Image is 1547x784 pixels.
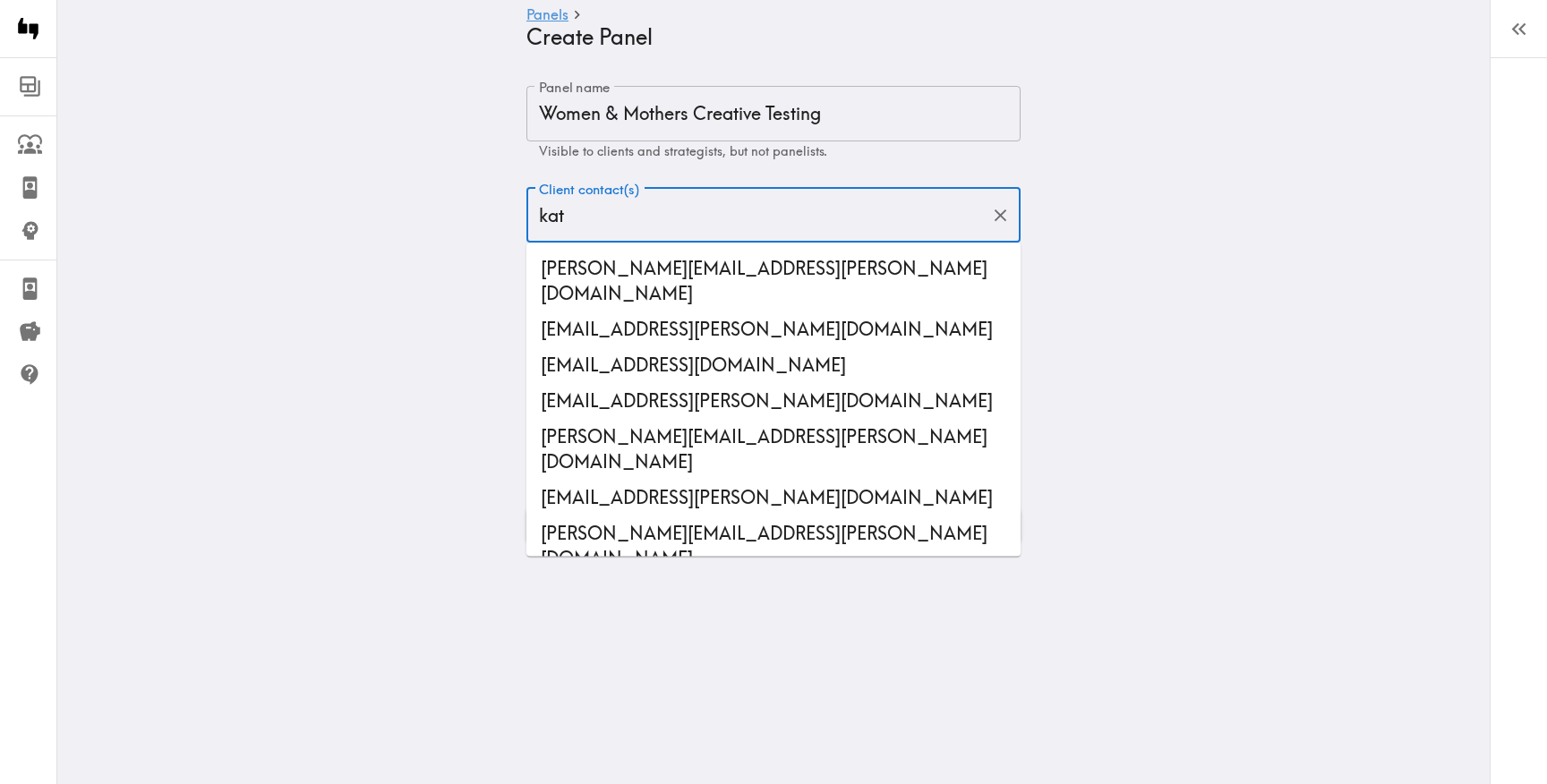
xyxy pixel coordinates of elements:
li: [PERSON_NAME][EMAIL_ADDRESS][PERSON_NAME][DOMAIN_NAME] [526,516,1021,576]
img: Instapanel [11,11,47,47]
li: [EMAIL_ADDRESS][PERSON_NAME][DOMAIN_NAME] [526,383,1021,419]
li: [PERSON_NAME][EMAIL_ADDRESS][PERSON_NAME][DOMAIN_NAME] [526,419,1021,480]
li: [EMAIL_ADDRESS][PERSON_NAME][DOMAIN_NAME] [526,480,1021,516]
a: Panels [526,7,568,24]
span: Visible to clients and strategists, but not panelists. [539,143,827,159]
label: Panel name [539,78,611,98]
li: [PERSON_NAME][EMAIL_ADDRESS][PERSON_NAME][DOMAIN_NAME] [526,251,1021,311]
li: [EMAIL_ADDRESS][DOMAIN_NAME] [526,347,1021,383]
h4: Create Panel [526,24,1006,50]
li: [EMAIL_ADDRESS][PERSON_NAME][DOMAIN_NAME] [526,311,1021,347]
label: Client contact(s) [539,180,639,200]
button: Clear [987,201,1014,229]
